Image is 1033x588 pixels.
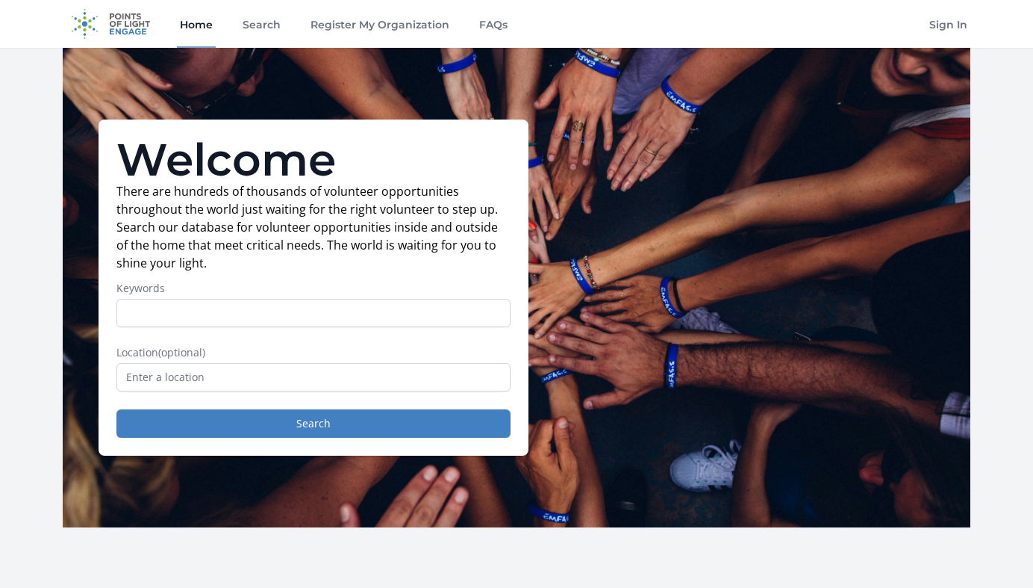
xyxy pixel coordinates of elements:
h1: Welcome [116,137,511,182]
span: (optional) [158,345,205,359]
label: Location [116,345,511,360]
button: Search [116,409,511,438]
input: Enter a location [116,363,511,392]
label: Keywords [116,281,511,296]
p: There are hundreds of thousands of volunteer opportunities throughout the world just waiting for ... [116,182,511,272]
